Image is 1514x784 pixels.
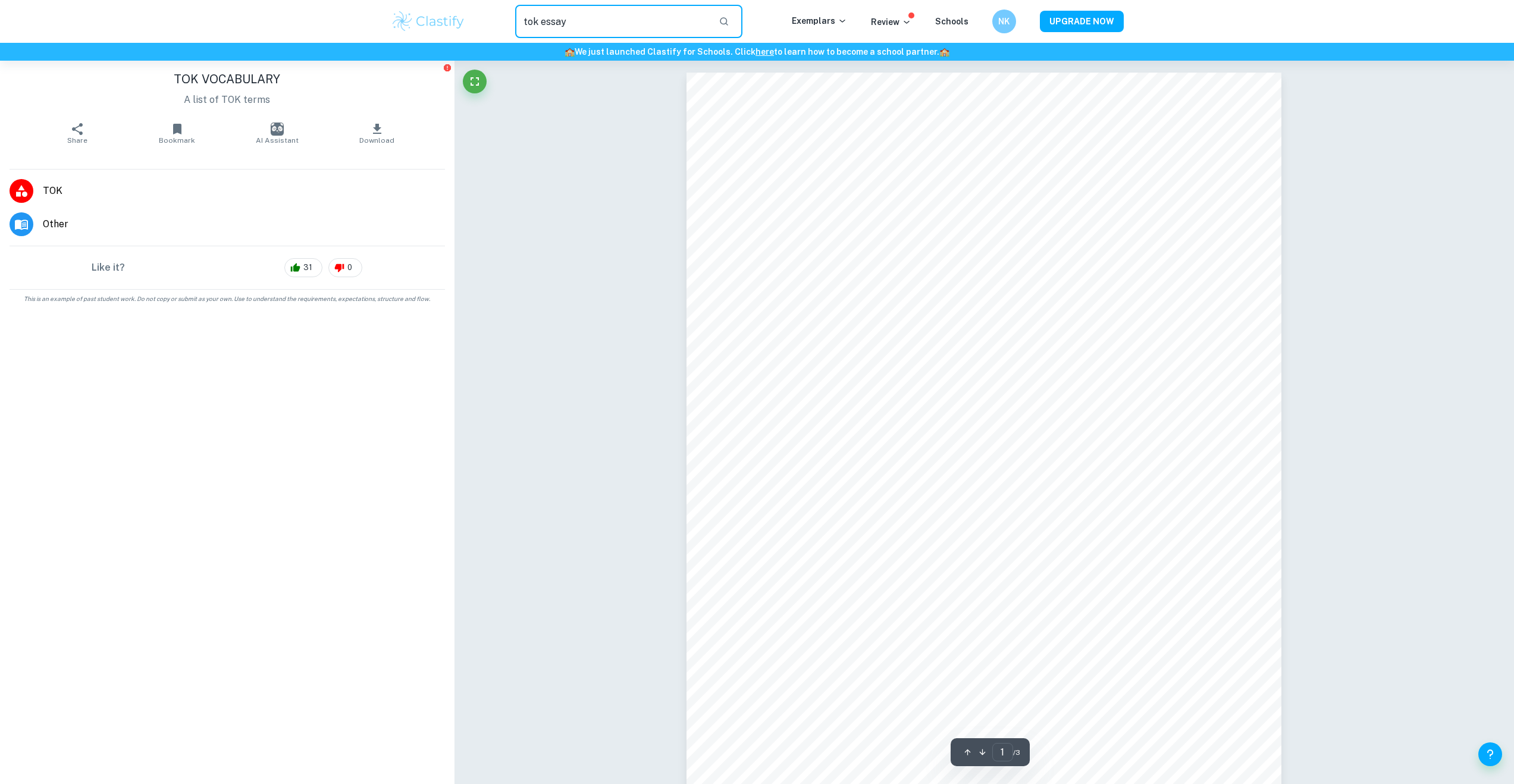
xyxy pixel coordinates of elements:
[939,47,949,57] span: 🏫
[871,15,911,29] p: Review
[5,294,450,303] span: This is an example of past student work. Do not copy or submit as your own. Use to understand the...
[327,117,427,150] button: Download
[463,70,487,93] button: Fullscreen
[271,123,284,136] img: AI Assistant
[792,14,847,27] p: Exemplars
[67,136,87,145] span: Share
[1013,747,1020,758] span: / 3
[997,15,1011,28] h6: NK
[341,262,359,274] span: 0
[515,5,710,38] input: Search for any exemplars...
[10,93,445,107] p: A list of TOK terms
[935,17,968,26] a: Schools
[256,136,299,145] span: AI Assistant
[159,136,195,145] span: Bookmark
[2,45,1512,58] h6: We just launched Clastify for Schools. Click to learn how to become a school partner.
[43,217,445,231] span: Other
[27,117,127,150] button: Share
[756,47,774,57] a: here
[992,10,1016,33] button: NK
[1478,742,1502,766] button: Help and Feedback
[391,10,466,33] img: Clastify logo
[565,47,575,57] span: 🏫
[284,258,322,277] div: 31
[227,117,327,150] button: AI Assistant
[359,136,394,145] span: Download
[1040,11,1124,32] button: UPGRADE NOW
[328,258,362,277] div: 0
[10,70,445,88] h1: TOK VOCABULARY
[92,261,125,275] h6: Like it?
[443,63,452,72] button: Report issue
[297,262,319,274] span: 31
[127,117,227,150] button: Bookmark
[43,184,445,198] span: TOK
